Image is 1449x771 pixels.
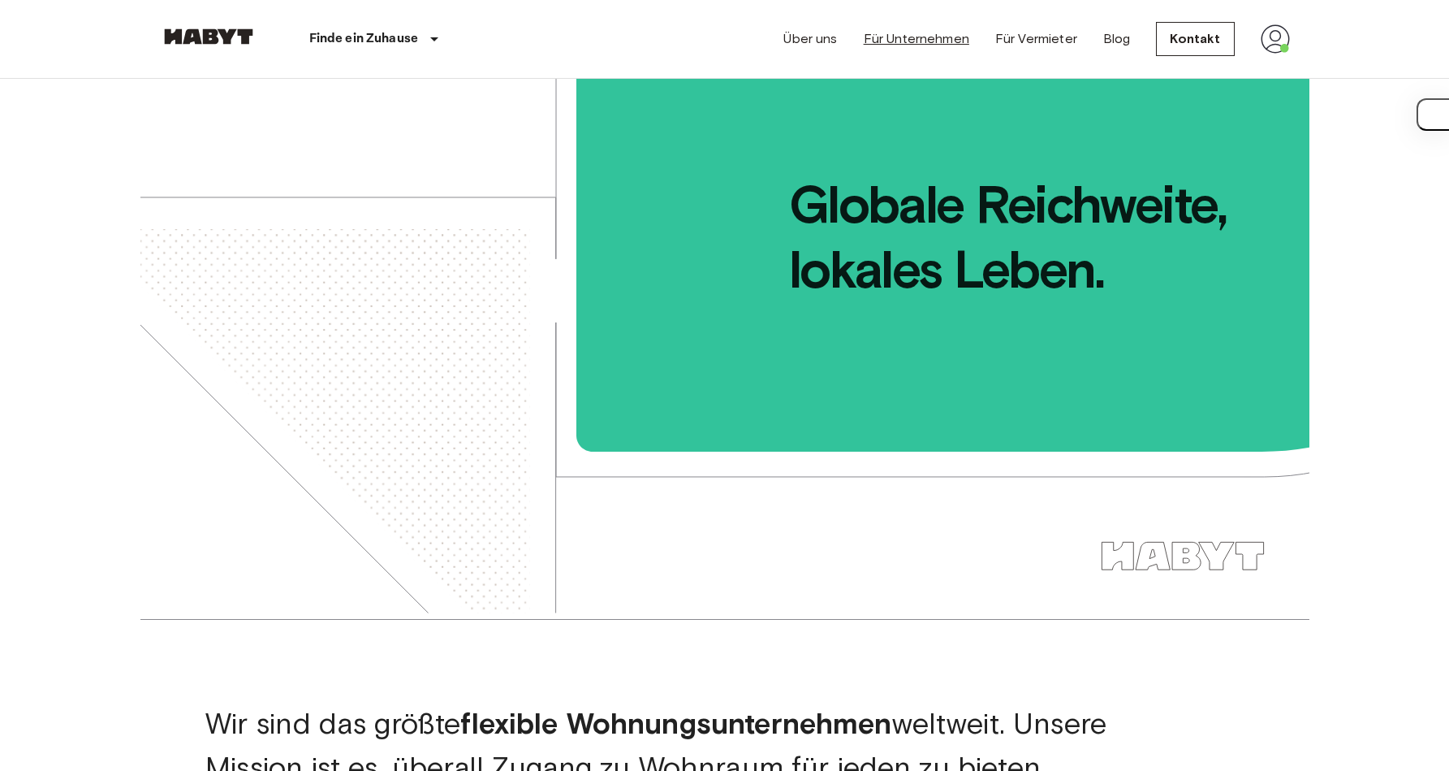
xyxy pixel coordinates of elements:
img: we-make-moves-not-waiting-lists [140,79,1309,613]
span: Globale Reichweite, lokales Leben. [579,79,1309,302]
p: Finde ein Zuhause [309,29,419,49]
b: flexible Wohnungsunternehmen [460,705,891,741]
a: Für Unternehmen [864,29,969,49]
a: Kontakt [1156,22,1234,56]
a: Für Vermieter [995,29,1077,49]
a: Blog [1103,29,1131,49]
a: Über uns [783,29,837,49]
img: Habyt [160,28,257,45]
img: avatar [1261,24,1290,54]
